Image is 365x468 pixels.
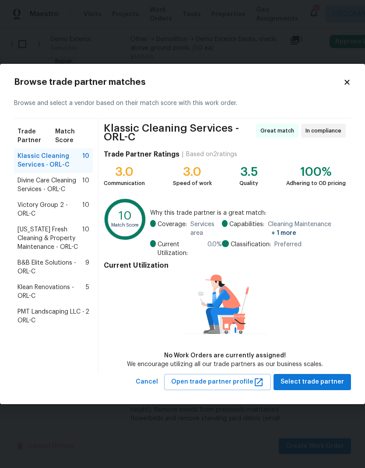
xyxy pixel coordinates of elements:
[14,88,351,119] div: Browse and select a vendor based on their match score with this work order.
[127,360,323,369] div: We encourage utilizing all our trade partners as our business scales.
[18,283,86,300] span: Klean Renovations - ORL-C
[82,176,89,194] span: 10
[136,377,158,388] span: Cancel
[171,377,264,388] span: Open trade partner profile
[18,225,82,251] span: [US_STATE] Fresh Cleaning & Property Maintenance - ORL-C
[305,126,345,135] span: In compliance
[14,78,343,87] h2: Browse trade partner matches
[132,374,161,390] button: Cancel
[18,258,85,276] span: B&B Elite Solutions - ORL-C
[286,179,346,188] div: Adhering to OD pricing
[207,240,222,258] span: 0.0 %
[111,223,139,227] text: Match Score
[82,152,89,169] span: 10
[268,220,346,237] span: Cleaning Maintenance
[104,179,145,188] div: Communication
[18,152,82,169] span: Klassic Cleaning Services - ORL-C
[274,374,351,390] button: Select trade partner
[158,240,204,258] span: Current Utilization:
[85,258,89,276] span: 9
[173,179,212,188] div: Speed of work
[239,179,258,188] div: Quality
[104,168,145,176] div: 3.0
[150,209,346,217] span: Why this trade partner is a great match:
[18,176,82,194] span: Divine Care Cleaning Services - ORL-C
[164,374,271,390] button: Open trade partner profile
[281,377,344,388] span: Select trade partner
[173,168,212,176] div: 3.0
[104,150,179,159] h4: Trade Partner Ratings
[274,240,302,249] span: Preferred
[190,220,222,237] span: Services area
[18,201,82,218] span: Victory Group 2 - ORL-C
[286,168,346,176] div: 100%
[85,307,89,325] span: 2
[18,307,85,325] span: PMT Landscaping LLC - ORL-C
[18,127,55,145] span: Trade Partner
[86,283,89,300] span: 5
[127,351,323,360] div: No Work Orders are currently assigned!
[55,127,89,145] span: Match Score
[186,150,237,159] div: Based on 2 ratings
[271,230,296,236] span: + 1 more
[239,168,258,176] div: 3.5
[104,124,253,141] span: Klassic Cleaning Services - ORL-C
[229,220,264,237] span: Capabilities:
[231,240,271,249] span: Classification:
[158,220,187,237] span: Coverage:
[260,126,298,135] span: Great match
[82,201,89,218] span: 10
[82,225,89,251] span: 10
[119,210,132,222] text: 10
[104,261,346,270] h4: Current Utilization
[179,150,186,159] div: |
